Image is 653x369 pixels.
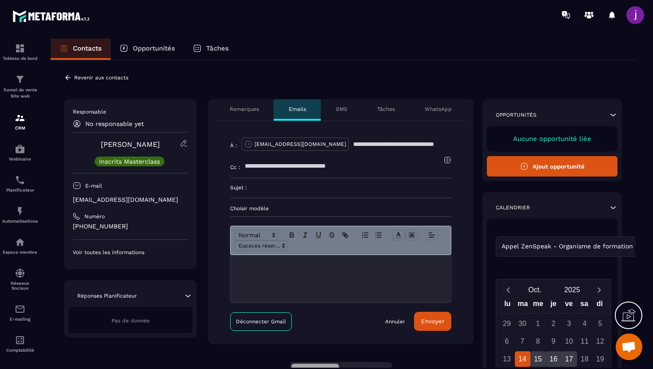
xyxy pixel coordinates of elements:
button: Envoyer [414,312,451,331]
img: automations [15,237,25,247]
p: Cc : [230,164,240,171]
p: Tableau de bord [2,56,38,61]
p: Tâches [377,106,395,113]
div: 8 [530,334,546,349]
div: ve [561,298,577,313]
p: E-mailing [2,317,38,322]
div: 3 [561,316,577,331]
div: 2 [546,316,561,331]
p: Tunnel de vente Site web [2,87,38,99]
p: E-mail [85,182,102,189]
p: SMS [336,106,347,113]
p: WhatsApp [425,106,452,113]
p: Contacts [73,44,102,52]
a: automationsautomationsAutomatisations [2,199,38,230]
p: Planificateur [2,188,38,192]
p: Calendrier [496,204,530,211]
img: formation [15,74,25,85]
p: Choisir modèle [230,205,451,212]
button: Open months overlay [516,282,553,298]
p: Opportunités [133,44,175,52]
a: emailemailE-mailing [2,297,38,328]
div: 19 [593,351,608,367]
p: Emails [289,106,306,113]
a: schedulerschedulerPlanificateur [2,168,38,199]
p: Numéro [84,213,105,220]
p: [EMAIL_ADDRESS][DOMAIN_NAME] [255,141,346,148]
a: [PERSON_NAME] [101,140,160,149]
img: automations [15,144,25,154]
a: Contacts [51,39,111,60]
div: lu [500,298,515,313]
a: accountantaccountantComptabilité [2,328,38,359]
div: 13 [499,351,515,367]
a: Déconnecter Gmail [230,312,292,331]
p: [EMAIL_ADDRESS][DOMAIN_NAME] [73,196,188,204]
input: Search for option [635,242,641,251]
img: scheduler [15,175,25,185]
div: 11 [577,334,593,349]
p: Aucune opportunité liée [496,135,609,143]
p: Tâches [206,44,229,52]
img: social-network [15,268,25,279]
button: Next month [591,284,607,296]
div: Ouvrir le chat [616,334,642,360]
div: 1 [530,316,546,331]
div: di [592,298,607,313]
div: je [546,298,561,313]
div: me [530,298,546,313]
p: Sujet : [230,184,247,191]
div: 12 [593,334,608,349]
p: Réponses Planificateur [77,292,137,299]
p: [PHONE_NUMBER] [73,222,188,231]
div: 9 [546,334,561,349]
a: social-networksocial-networkRéseaux Sociaux [2,261,38,297]
div: 30 [515,316,530,331]
p: Espace membre [2,250,38,255]
p: Opportunités [496,111,537,118]
a: automationsautomationsWebinaire [2,137,38,168]
div: 4 [577,316,593,331]
div: sa [577,298,592,313]
div: ma [515,298,531,313]
img: logo [12,8,92,24]
p: Comptabilité [2,348,38,353]
img: email [15,304,25,314]
img: automations [15,206,25,216]
button: Previous month [500,284,516,296]
p: Remarques [230,106,259,113]
p: CRM [2,126,38,130]
img: formation [15,113,25,123]
a: Tâches [184,39,238,60]
p: Responsable [73,108,188,115]
p: Inscrits Masterclass [99,158,160,165]
div: 7 [515,334,530,349]
img: accountant [15,335,25,345]
div: 14 [515,351,530,367]
div: 15 [530,351,546,367]
span: Pas de donnée [111,318,150,324]
div: 18 [577,351,593,367]
a: formationformationCRM [2,106,38,137]
div: 5 [593,316,608,331]
p: Webinaire [2,157,38,161]
p: Voir toutes les informations [73,249,188,256]
p: Automatisations [2,219,38,224]
p: No responsable yet [85,120,144,127]
button: Ajout opportunité [487,156,617,177]
button: Open years overlay [553,282,591,298]
div: 29 [499,316,515,331]
a: formationformationTableau de bord [2,36,38,67]
div: 10 [561,334,577,349]
a: Annuler [385,318,405,325]
div: 16 [546,351,561,367]
img: formation [15,43,25,54]
div: 6 [499,334,515,349]
a: Opportunités [111,39,184,60]
p: Revenir aux contacts [74,75,128,81]
a: formationformationTunnel de vente Site web [2,67,38,106]
a: automationsautomationsEspace membre [2,230,38,261]
span: Appel ZenSpeak - Organisme de formation [499,242,635,251]
div: 17 [561,351,577,367]
p: Réseaux Sociaux [2,281,38,290]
